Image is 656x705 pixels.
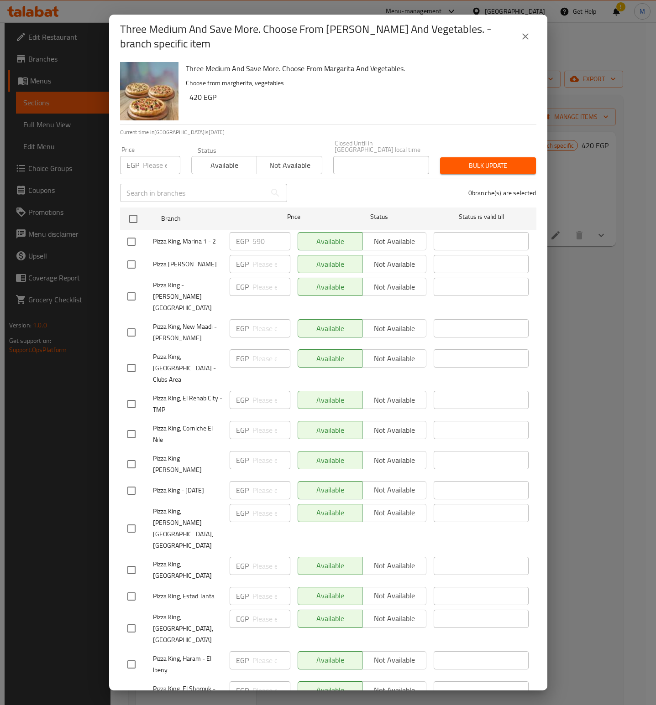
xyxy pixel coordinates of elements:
[120,62,178,120] img: Three Medium And Save More. Choose From Margarita And Vegetables.
[153,485,222,496] span: Pizza King - [DATE]
[236,685,249,696] p: EGP
[252,278,290,296] input: Please enter price
[236,259,249,270] p: EGP
[161,213,256,224] span: Branch
[236,655,249,666] p: EGP
[189,91,529,104] h6: 420 EGP
[236,485,249,496] p: EGP
[331,211,426,223] span: Status
[236,455,249,466] p: EGP
[252,587,290,605] input: Please enter price
[468,188,536,197] p: 0 branche(s) are selected
[153,591,222,602] span: Pizza King, Estad Tanta
[236,236,249,247] p: EGP
[447,160,529,171] span: Bulk update
[153,236,222,247] span: Pizza King, Marina 1 - 2
[236,591,249,601] p: EGP
[440,157,536,174] button: Bulk update
[186,62,529,75] h6: Three Medium And Save More. Choose From Margarita And Vegetables.
[153,259,222,270] span: Pizza [PERSON_NAME]
[143,156,180,174] input: Please enter price
[191,156,257,174] button: Available
[252,391,290,409] input: Please enter price
[153,280,222,314] span: Pizza King - [PERSON_NAME][GEOGRAPHIC_DATA]
[252,651,290,669] input: Please enter price
[153,653,222,676] span: Pizza King, Haram - El lbeny
[514,26,536,47] button: close
[236,425,249,435] p: EGP
[236,508,249,518] p: EGP
[153,506,222,551] span: Pizza King, [PERSON_NAME][GEOGRAPHIC_DATA], [GEOGRAPHIC_DATA]
[252,557,290,575] input: Please enter price
[120,22,514,51] h2: Three Medium And Save More. Choose From [PERSON_NAME] And Vegetables. - branch specific item
[252,255,290,273] input: Please enter price
[252,319,290,337] input: Please enter price
[186,78,529,89] p: Choose from margherita, vegetables
[236,394,249,405] p: EGP
[261,159,319,172] span: Not available
[153,321,222,344] span: Pizza King, New Maadi - [PERSON_NAME]
[434,211,529,223] span: Status is valid till
[153,423,222,446] span: Pizza King, Corniche El Nile
[257,156,322,174] button: Not available
[153,453,222,476] span: Pizza King - [PERSON_NAME]
[252,481,290,499] input: Please enter price
[252,349,290,368] input: Please enter price
[236,353,249,364] p: EGP
[236,613,249,624] p: EGP
[153,612,222,646] span: Pizza King, [GEOGRAPHIC_DATA],[GEOGRAPHIC_DATA]
[153,351,222,385] span: Pizza King, [GEOGRAPHIC_DATA] - Clubs Area
[252,232,290,250] input: Please enter price
[252,504,290,522] input: Please enter price
[236,560,249,571] p: EGP
[252,681,290,700] input: Please enter price
[252,610,290,628] input: Please enter price
[263,211,324,223] span: Price
[120,128,536,136] p: Current time in [GEOGRAPHIC_DATA] is [DATE]
[236,323,249,334] p: EGP
[126,160,139,171] p: EGP
[195,159,253,172] span: Available
[153,559,222,581] span: Pizza King, [GEOGRAPHIC_DATA]
[120,184,266,202] input: Search in branches
[252,421,290,439] input: Please enter price
[252,451,290,469] input: Please enter price
[153,393,222,415] span: Pizza King, El Rehab City - TMP
[236,281,249,292] p: EGP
